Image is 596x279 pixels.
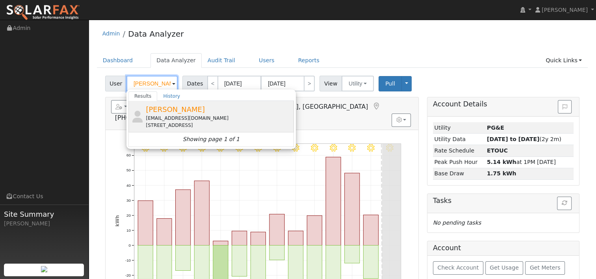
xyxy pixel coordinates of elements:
i: 8/27 - Clear [273,144,281,151]
td: Peak Push Hour [433,156,485,168]
button: Utility [342,76,374,91]
text: 10 [126,228,131,232]
span: [PHONE_NUMBER] [115,114,172,121]
button: Check Account [433,261,483,275]
rect: onclick="" [251,232,266,246]
strong: 5.14 kWh [487,159,516,165]
text: 20 [126,213,131,218]
button: Get Usage [485,261,524,275]
span: Get Usage [490,264,518,271]
rect: onclick="" [194,181,209,246]
a: History [157,91,186,101]
i: 8/20 - Clear [142,144,149,151]
td: Base Draw [433,168,485,179]
button: Get Meters [525,261,565,275]
h5: Account [433,244,461,252]
a: Reports [292,53,325,68]
span: (2y 2m) [487,136,561,142]
text: 40 [126,183,131,187]
strong: 1.75 kWh [487,170,516,177]
button: Refresh [557,197,572,210]
i: Showing page 1 of 1 [183,135,240,143]
i: 8/28 - Clear [292,144,299,151]
i: 8/31 - Clear [349,144,356,151]
a: Data Analyzer [150,53,202,68]
rect: onclick="" [326,157,341,245]
span: Get Meters [530,264,561,271]
td: Rate Schedule [433,145,485,156]
div: [PERSON_NAME] [4,219,84,228]
span: [PERSON_NAME] [146,105,205,113]
button: Pull [379,76,402,91]
rect: onclick="" [269,246,284,260]
i: 8/25 - Clear [236,144,243,151]
rect: onclick="" [138,201,153,245]
rect: onclick="" [232,246,247,277]
span: [GEOGRAPHIC_DATA], [GEOGRAPHIC_DATA] [233,103,368,110]
span: [PERSON_NAME] [542,7,588,13]
strong: [DATE] to [DATE] [487,136,539,142]
i: 8/24 - Clear [217,144,224,151]
text: -10 [125,258,131,262]
strong: D [487,147,508,154]
rect: onclick="" [269,214,284,245]
span: Pull [385,80,395,87]
a: Map [372,102,381,110]
a: > [304,76,315,91]
text: 0 [128,243,131,247]
a: Audit Trail [202,53,241,68]
input: Select a User [126,76,178,91]
h5: Tasks [433,197,574,205]
a: Dashboard [97,53,139,68]
i: No pending tasks [433,219,481,226]
rect: onclick="" [345,173,360,246]
a: Results [128,91,158,101]
text: kWh [114,215,120,227]
rect: onclick="" [364,215,379,245]
i: 8/29 - Clear [311,144,318,151]
i: 8/22 - Clear [179,144,187,151]
i: 8/21 - Clear [160,144,168,151]
rect: onclick="" [175,190,190,245]
text: 30 [126,198,131,202]
span: User [105,76,127,91]
rect: onclick="" [232,231,247,245]
span: View [319,76,342,91]
a: < [207,76,218,91]
rect: onclick="" [307,216,322,246]
button: Issue History [558,100,572,113]
rect: onclick="" [157,218,172,245]
rect: onclick="" [213,241,228,246]
div: [STREET_ADDRESS] [146,122,292,129]
i: 8/26 - Clear [254,144,262,151]
span: Check Account [437,264,479,271]
td: at 1PM [DATE] [485,156,574,168]
i: 8/30 - Clear [330,144,337,151]
a: Data Analyzer [128,29,184,39]
a: Users [253,53,280,68]
h5: Account Details [433,100,574,108]
span: Site Summary [4,209,84,219]
text: -20 [125,273,131,277]
td: Utility Data [433,134,485,145]
rect: onclick="" [175,246,190,271]
img: retrieve [41,266,47,272]
text: 60 [126,153,131,157]
text: 50 [126,168,131,172]
rect: onclick="" [364,246,379,279]
i: 8/23 - Clear [198,144,206,151]
a: Quick Links [540,53,588,68]
td: Utility [433,122,485,134]
span: Dates [182,76,208,91]
rect: onclick="" [345,246,360,263]
rect: onclick="" [288,231,303,245]
img: SolarFax [6,4,80,21]
a: Admin [102,30,120,37]
i: 9/01 - Clear [367,144,375,151]
strong: ID: 17237684, authorized: 08/29/25 [487,125,504,131]
div: [EMAIL_ADDRESS][DOMAIN_NAME] [146,115,292,122]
